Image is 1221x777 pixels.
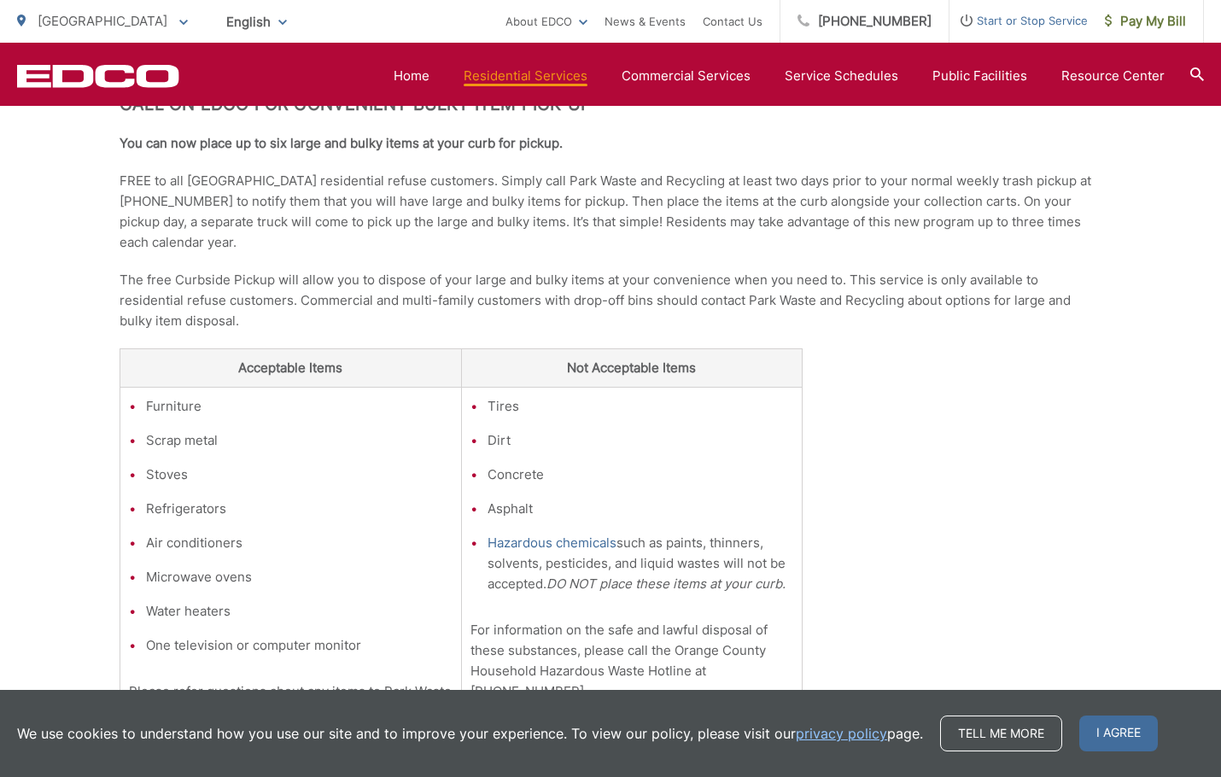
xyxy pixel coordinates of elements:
[213,7,300,37] span: English
[146,601,453,622] li: Water heaters
[488,533,794,594] li: such as paints, thinners, solvents, pesticides, and liquid wastes will not be accepted.
[605,11,686,32] a: News & Events
[146,635,453,656] li: One television or computer monitor
[1061,66,1165,86] a: Resource Center
[703,11,762,32] a: Contact Us
[146,567,453,587] li: Microwave ovens
[120,270,1101,331] p: The free Curbside Pickup will allow you to dispose of your large and bulky items at your convenie...
[146,499,453,519] li: Refrigerators
[129,681,453,722] p: Please refer questions about any items to Park Waste and Recycling when you call to schedule your...
[38,13,167,29] span: [GEOGRAPHIC_DATA]
[546,575,786,592] em: DO NOT place these items at your curb.
[464,66,587,86] a: Residential Services
[567,359,696,376] strong: Not Acceptable Items
[932,66,1027,86] a: Public Facilities
[146,533,453,553] li: Air conditioners
[238,359,342,376] strong: Acceptable Items
[470,620,794,702] p: For information on the safe and lawful disposal of these substances, please call the Orange Count...
[488,396,794,417] li: Tires
[120,135,563,151] strong: You can now place up to six large and bulky items at your curb for pickup.
[17,64,179,88] a: EDCD logo. Return to the homepage.
[1105,11,1186,32] span: Pay My Bill
[146,396,453,417] li: Furniture
[488,464,794,485] li: Concrete
[488,499,794,519] li: Asphalt
[505,11,587,32] a: About EDCO
[394,66,429,86] a: Home
[146,430,453,451] li: Scrap metal
[785,66,898,86] a: Service Schedules
[622,66,751,86] a: Commercial Services
[488,533,616,553] a: Hazardous chemicals
[17,723,923,744] p: We use cookies to understand how you use our site and to improve your experience. To view our pol...
[796,723,887,744] a: privacy policy
[146,464,453,485] li: Stoves
[488,430,794,451] li: Dirt
[120,171,1101,253] p: FREE to all [GEOGRAPHIC_DATA] residential refuse customers. Simply call Park Waste and Recycling ...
